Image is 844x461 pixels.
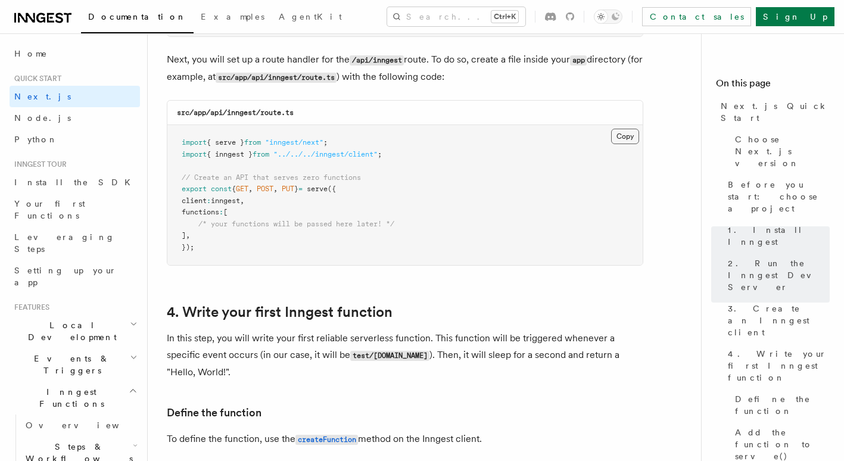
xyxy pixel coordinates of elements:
span: }); [182,243,194,251]
span: Install the SDK [14,177,138,187]
span: Python [14,135,58,144]
span: Your first Functions [14,199,85,220]
a: Define the function [167,404,261,421]
span: serve [307,185,328,193]
a: 3. Create an Inngest client [723,298,830,343]
span: functions [182,208,219,216]
span: /* your functions will be passed here later! */ [198,220,394,228]
span: ] [182,231,186,239]
span: [ [223,208,228,216]
span: Before you start: choose a project [728,179,830,214]
span: Examples [201,12,264,21]
span: Local Development [10,319,130,343]
a: Install the SDK [10,172,140,193]
kbd: Ctrl+K [491,11,518,23]
span: 1. Install Inngest [728,224,830,248]
a: Choose Next.js version [730,129,830,174]
span: Features [10,303,49,312]
span: import [182,150,207,158]
span: Leveraging Steps [14,232,115,254]
span: Define the function [735,393,830,417]
a: Setting up your app [10,260,140,293]
span: import [182,138,207,147]
span: // Create an API that serves zero functions [182,173,361,182]
a: Leveraging Steps [10,226,140,260]
button: Search...Ctrl+K [387,7,525,26]
a: 4. Write your first Inngest function [723,343,830,388]
span: AgentKit [279,12,342,21]
span: : [219,208,223,216]
a: Home [10,43,140,64]
code: src/app/api/inngest/route.ts [216,73,337,83]
span: 3. Create an Inngest client [728,303,830,338]
code: src/app/api/inngest/route.ts [177,108,294,117]
span: = [298,185,303,193]
span: GET [236,185,248,193]
button: Inngest Functions [10,381,140,415]
span: from [253,150,269,158]
span: 2. Run the Inngest Dev Server [728,257,830,293]
a: 4. Write your first Inngest function [167,304,393,320]
span: Overview [26,420,148,430]
span: Quick start [10,74,61,83]
span: PUT [282,185,294,193]
a: Node.js [10,107,140,129]
a: Documentation [81,4,194,33]
a: Define the function [730,388,830,422]
span: ({ [328,185,336,193]
span: inngest [211,197,240,205]
code: createFunction [295,435,358,445]
span: "inngest/next" [265,138,323,147]
a: AgentKit [272,4,349,32]
span: const [211,185,232,193]
span: Home [14,48,48,60]
span: from [244,138,261,147]
span: 4. Write your first Inngest function [728,348,830,384]
p: Next, you will set up a route handler for the route. To do so, create a file inside your director... [167,51,643,86]
span: Events & Triggers [10,353,130,376]
code: test/[DOMAIN_NAME] [350,351,429,361]
span: Documentation [88,12,186,21]
span: : [207,197,211,205]
a: Examples [194,4,272,32]
a: Your first Functions [10,193,140,226]
span: , [248,185,253,193]
h4: On this page [716,76,830,95]
span: { serve } [207,138,244,147]
span: Next.js [14,92,71,101]
a: Next.js [10,86,140,107]
button: Copy [611,129,639,144]
span: ; [378,150,382,158]
a: Sign Up [756,7,834,26]
span: Setting up your app [14,266,117,287]
button: Events & Triggers [10,348,140,381]
a: Next.js Quick Start [716,95,830,129]
span: export [182,185,207,193]
p: To define the function, use the method on the Inngest client. [167,431,643,448]
code: /api/inngest [350,55,404,66]
span: POST [257,185,273,193]
span: ; [323,138,328,147]
a: Before you start: choose a project [723,174,830,219]
button: Toggle dark mode [594,10,622,24]
span: Choose Next.js version [735,133,830,169]
span: } [294,185,298,193]
span: Inngest Functions [10,386,129,410]
span: Next.js Quick Start [721,100,830,124]
button: Local Development [10,314,140,348]
a: Contact sales [642,7,751,26]
p: In this step, you will write your first reliable serverless function. This function will be trigg... [167,330,643,381]
span: , [186,231,190,239]
code: app [570,55,587,66]
span: , [273,185,278,193]
span: "../../../inngest/client" [273,150,378,158]
a: 2. Run the Inngest Dev Server [723,253,830,298]
span: Inngest tour [10,160,67,169]
span: { [232,185,236,193]
a: createFunction [295,433,358,444]
a: 1. Install Inngest [723,219,830,253]
a: Python [10,129,140,150]
span: { inngest } [207,150,253,158]
span: Node.js [14,113,71,123]
span: client [182,197,207,205]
